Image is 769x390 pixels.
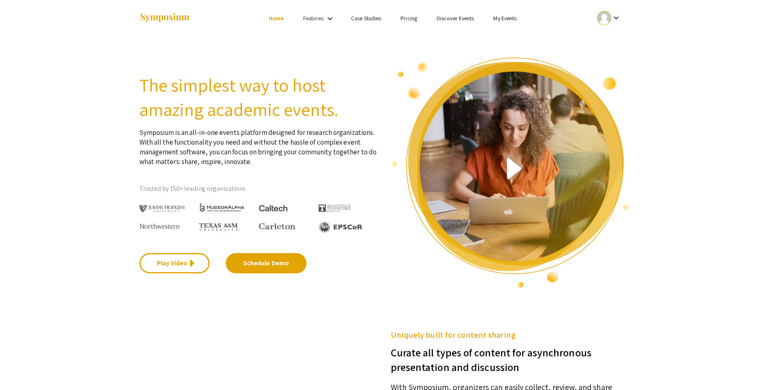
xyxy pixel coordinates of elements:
p: Symposium is an all-in-one events platform designed for research organizations. With all the func... [139,121,379,166]
h2: The simplest way to host amazing academic events. [139,73,379,121]
button: Expand account dropdown [589,9,630,27]
p: Trusted by 150+ leading organizations [139,183,379,195]
img: Texas A&M University [199,223,240,231]
img: Northwestern [139,224,180,228]
a: My Events [493,15,516,22]
h5: Uniquely built for content sharing [391,329,630,341]
a: Pricing [401,15,417,22]
a: Schedule Demo [226,253,306,273]
img: The University of Tennessee [319,205,351,212]
img: Johns Hopkins University [139,205,185,213]
a: Discover Events [437,15,474,22]
a: Home [269,15,284,22]
a: Features [303,15,323,22]
img: Carleton [259,223,296,230]
mat-icon: Expand account dropdown [611,13,621,23]
img: EPSCOR [319,221,363,233]
a: Play Video [139,253,210,273]
img: Symposium by ForagerOne [139,13,190,23]
img: video overview of Symposium [391,57,630,288]
a: Case Studies [351,15,381,22]
img: HudsonAlpha [199,202,245,212]
h3: Curate all types of content for asynchronous presentation and discussion [391,341,630,374]
img: Caltech [259,205,287,212]
mat-icon: Expand Features list [325,14,335,23]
